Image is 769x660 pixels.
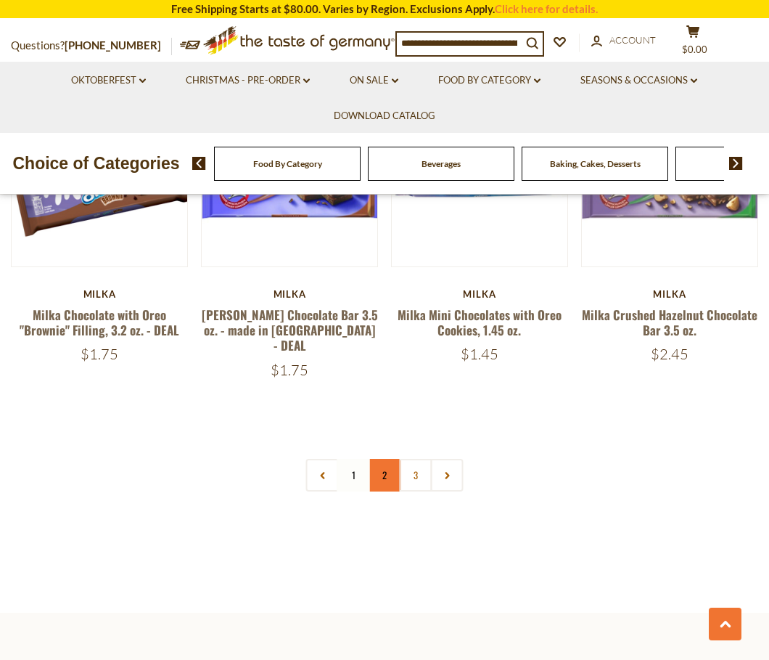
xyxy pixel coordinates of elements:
[671,25,715,61] button: $0.00
[421,158,461,169] a: Beverages
[550,158,641,169] a: Baking, Cakes, Desserts
[682,44,707,55] span: $0.00
[609,34,656,46] span: Account
[461,345,498,363] span: $1.45
[591,33,656,49] a: Account
[350,73,398,89] a: On Sale
[192,157,206,170] img: previous arrow
[651,345,688,363] span: $2.45
[438,73,540,89] a: Food By Category
[186,73,310,89] a: Christmas - PRE-ORDER
[580,73,697,89] a: Seasons & Occasions
[271,361,308,379] span: $1.75
[20,306,179,339] a: Milka Chocolate with Oreo "Brownie" Filling, 3.2 oz. - DEAL
[495,2,598,15] a: Click here for details.
[729,157,743,170] img: next arrow
[11,288,188,300] div: Milka
[71,73,146,89] a: Oktoberfest
[391,288,568,300] div: Milka
[11,36,172,55] p: Questions?
[334,108,435,124] a: Download Catalog
[369,459,401,492] a: 2
[65,38,161,52] a: [PHONE_NUMBER]
[582,306,757,339] a: Milka Crushed Hazelnut Chocolate Bar 3.5 oz.
[81,345,118,363] span: $1.75
[253,158,322,169] a: Food By Category
[398,306,562,339] a: Milka Mini Chocolates with Oreo Cookies, 1.45 oz.
[581,288,758,300] div: Milka
[202,306,378,355] a: [PERSON_NAME] Chocolate Bar 3.5 oz. - made in [GEOGRAPHIC_DATA] - DEAL
[201,288,378,300] div: Milka
[400,459,432,492] a: 3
